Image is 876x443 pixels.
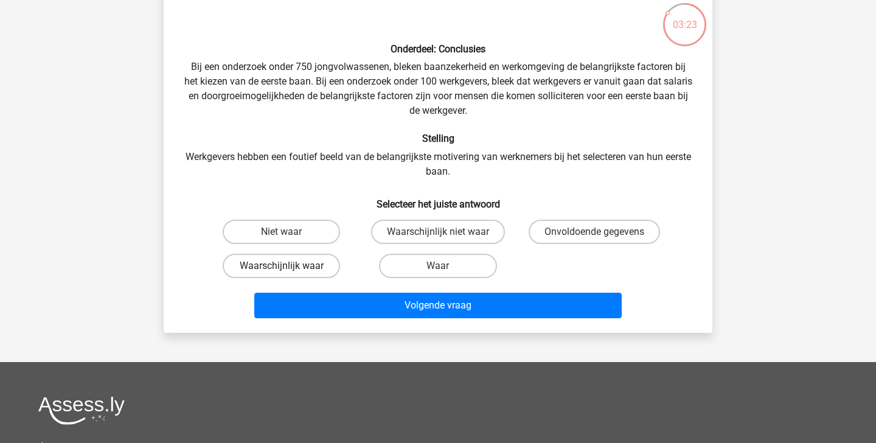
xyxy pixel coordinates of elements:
[529,220,660,244] label: Onvoldoende gegevens
[38,396,125,425] img: Assessly logo
[183,133,693,144] h6: Stelling
[662,2,707,32] div: 03:23
[223,254,340,278] label: Waarschijnlijk waar
[223,220,340,244] label: Niet waar
[183,43,693,55] h6: Onderdeel: Conclusies
[183,189,693,210] h6: Selecteer het juiste antwoord
[254,293,622,318] button: Volgende vraag
[379,254,496,278] label: Waar
[371,220,505,244] label: Waarschijnlijk niet waar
